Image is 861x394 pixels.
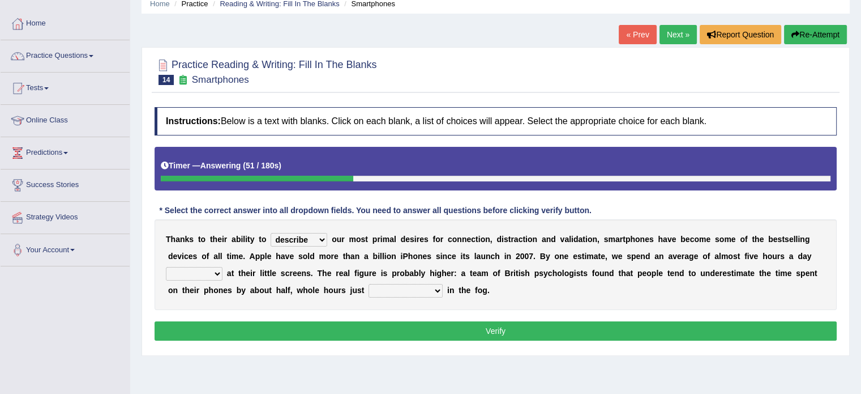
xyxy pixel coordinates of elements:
b: u [337,235,342,244]
b: i [384,252,387,261]
b: d [401,235,406,244]
b: . [533,252,536,261]
b: a [350,252,355,261]
b: s [777,235,782,244]
b: t [738,252,740,261]
b: e [636,252,640,261]
b: n [640,235,645,244]
b: n [485,235,490,244]
b: w [612,252,618,261]
b: e [706,235,710,244]
b: c [471,235,476,244]
b: d [496,235,502,244]
b: n [640,252,645,261]
b: a [615,235,620,244]
b: f [745,235,748,244]
b: f [207,252,209,261]
b: r [331,252,334,261]
b: t [522,235,525,244]
b: n [443,252,448,261]
b: s [504,235,508,244]
b: l [243,235,245,244]
b: , [597,235,599,244]
b: i [798,235,800,244]
b: , [605,252,607,261]
b: e [217,235,222,244]
b: l [569,235,571,244]
b: b [768,235,773,244]
b: e [731,235,736,244]
b: o [413,252,418,261]
b: i [401,252,403,261]
b: e [753,252,758,261]
b: e [573,252,577,261]
b: c [519,235,523,244]
b: h [345,252,350,261]
b: 2 [516,252,520,261]
b: o [356,235,361,244]
b: t [582,252,585,261]
b: e [239,252,243,261]
h5: Timer — [161,162,281,170]
b: i [229,252,232,261]
b: T [166,235,171,244]
b: e [334,252,339,261]
b: a [514,235,519,244]
b: l [382,252,384,261]
button: Re-Attempt [784,25,847,44]
b: o [201,235,206,244]
b: g [805,235,810,244]
b: n [391,252,396,261]
b: e [677,252,682,261]
b: i [378,252,380,261]
b: y [807,252,812,261]
b: o [694,235,699,244]
b: t [343,252,346,261]
button: Report Question [700,25,781,44]
b: r [341,235,344,244]
b: e [297,269,302,278]
b: , [490,235,492,244]
a: Your Account [1,234,130,262]
b: i [250,269,252,278]
b: Answering [200,161,241,170]
b: e [466,235,471,244]
b: t [238,269,241,278]
b: k [185,235,189,244]
span: 14 [159,75,174,85]
b: l [220,252,222,261]
b: m [586,252,593,261]
b: P [402,252,408,261]
b: s [189,235,194,244]
b: i [241,235,243,244]
b: l [260,269,262,278]
b: c [448,235,452,244]
small: Smartphones [192,74,249,85]
b: t [264,269,267,278]
b: v [560,235,564,244]
b: 51 / 180s [246,161,279,170]
b: t [582,235,585,244]
b: e [405,235,410,244]
b: d [798,252,803,261]
b: s [627,252,631,261]
b: a [476,252,481,261]
b: d [645,252,650,261]
b: f [744,252,747,261]
b: o [554,252,559,261]
b: t [232,269,234,278]
b: r [777,252,780,261]
b: l [394,235,396,244]
b: e [267,252,272,261]
b: d [168,252,173,261]
b: g [689,252,694,261]
b: o [728,252,733,261]
b: o [202,252,207,261]
b: a [789,252,794,261]
b: ) [279,161,281,170]
b: n [559,252,564,261]
b: o [387,252,392,261]
b: y [250,235,255,244]
b: b [236,235,241,244]
b: p [631,252,636,261]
